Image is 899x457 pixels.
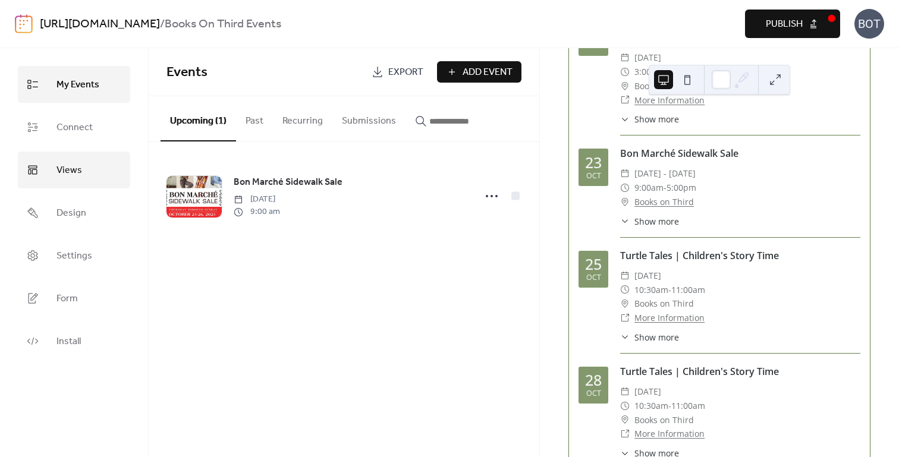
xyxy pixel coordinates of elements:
[56,75,99,94] span: My Events
[854,9,884,39] div: BOT
[56,332,81,351] span: Install
[18,237,130,274] a: Settings
[15,14,33,33] img: logo
[620,113,630,125] div: ​
[620,331,679,343] button: ​Show more
[620,384,630,399] div: ​
[620,146,860,160] div: Bon Marché Sidewalk Sale
[620,166,630,181] div: ​
[668,283,671,297] span: -
[766,17,803,31] span: Publish
[745,10,840,38] button: Publish
[620,311,630,325] div: ​
[56,161,82,180] span: Views
[668,399,671,413] span: -
[586,390,601,398] div: Oct
[586,42,601,50] div: Oct
[166,59,208,86] span: Events
[234,206,280,218] span: 9:00 am
[388,65,423,80] span: Export
[620,215,630,228] div: ​
[620,283,630,297] div: ​
[56,247,92,266] span: Settings
[671,283,705,297] span: 11:00am
[620,365,779,378] a: Turtle Tales | Children's Story Time
[18,152,130,188] a: Views
[620,427,630,441] div: ​
[620,51,630,65] div: ​
[585,257,602,272] div: 25
[634,181,664,195] span: 9:00am
[634,195,694,209] a: Books on Third
[363,61,432,83] a: Export
[585,155,602,170] div: 23
[634,51,661,65] span: [DATE]
[634,166,696,181] span: [DATE] - [DATE]
[463,65,513,80] span: Add Event
[18,66,130,103] a: My Events
[634,428,705,439] a: More Information
[634,79,694,93] span: Books on Third
[165,13,281,36] b: Books On Third Events
[18,280,130,317] a: Form
[620,249,779,262] a: Turtle Tales | Children's Story Time
[18,194,130,231] a: Design
[634,297,694,311] span: Books on Third
[620,297,630,311] div: ​
[634,113,679,125] span: Show more
[664,181,667,195] span: -
[634,399,668,413] span: 10:30am
[586,274,601,282] div: Oct
[634,312,705,323] a: More Information
[40,13,160,36] a: [URL][DOMAIN_NAME]
[620,79,630,93] div: ​
[620,413,630,427] div: ​
[586,172,601,180] div: Oct
[620,269,630,283] div: ​
[634,269,661,283] span: [DATE]
[634,413,694,427] span: Books on Third
[634,215,679,228] span: Show more
[620,399,630,413] div: ​
[234,175,342,190] a: Bon Marché Sidewalk Sale
[585,373,602,387] div: 28
[667,181,696,195] span: 5:00pm
[56,118,93,137] span: Connect
[634,384,661,399] span: [DATE]
[236,96,273,140] button: Past
[18,109,130,146] a: Connect
[620,195,630,209] div: ​
[620,65,630,79] div: ​
[634,283,668,297] span: 10:30am
[273,96,332,140] button: Recurring
[161,96,236,141] button: Upcoming (1)
[18,323,130,360] a: Install
[620,113,679,125] button: ​Show more
[332,96,406,140] button: Submissions
[671,399,705,413] span: 11:00am
[160,13,165,36] b: /
[620,331,630,343] div: ​
[56,204,86,223] span: Design
[56,289,78,308] span: Form
[234,193,280,206] span: [DATE]
[620,215,679,228] button: ​Show more
[634,94,705,106] a: More Information
[437,61,521,83] button: Add Event
[634,65,664,79] span: 3:00pm
[620,181,630,195] div: ​
[620,93,630,108] div: ​
[634,331,679,343] span: Show more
